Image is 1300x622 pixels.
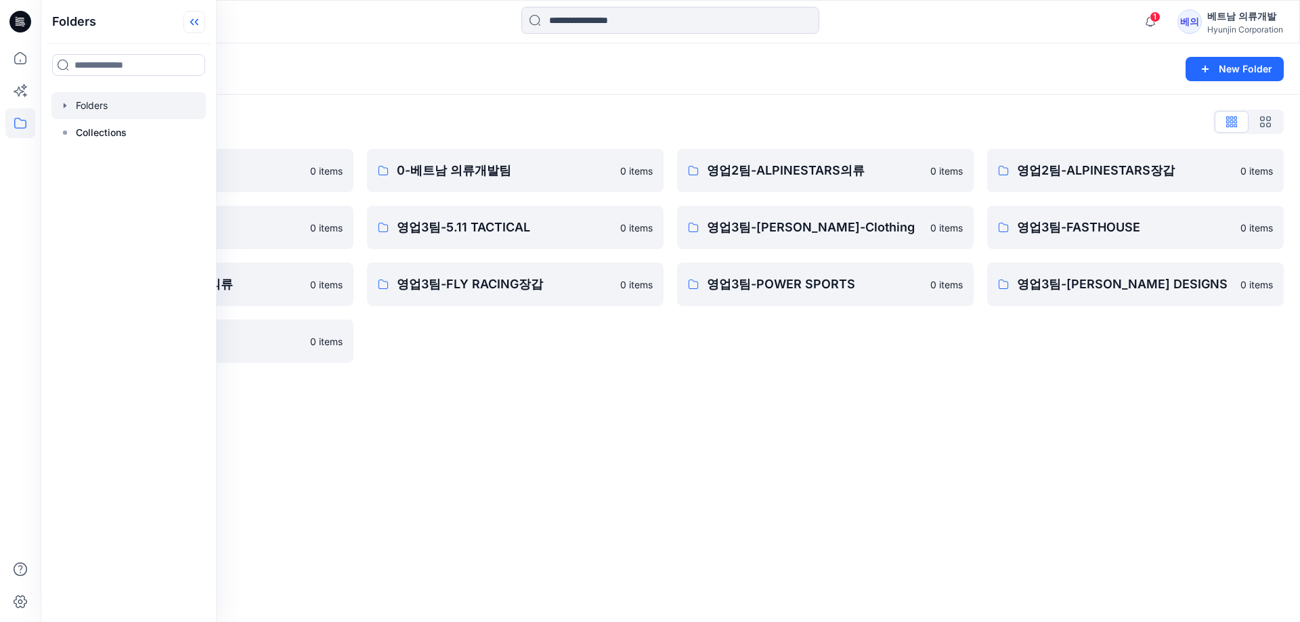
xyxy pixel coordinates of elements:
a: 영업2팀-ALPINESTARS의류0 items [677,149,974,192]
p: 영업3팀-POWER SPORTS [707,275,922,294]
a: 0-베트남 의류개발팀0 items [367,149,664,192]
p: 0 items [620,164,653,178]
p: 0 items [930,277,963,292]
p: Collections [76,125,127,141]
p: 0 items [930,221,963,235]
p: 0 items [310,221,343,235]
p: 0 items [310,277,343,292]
p: 0 items [620,277,653,292]
p: 영업3팀-[PERSON_NAME] DESIGNS [1017,275,1232,294]
div: 베의 [1177,9,1202,34]
p: 영업3팀-5.11 TACTICAL [397,218,612,237]
p: 영업3팀-FLY RACING장갑 [397,275,612,294]
p: 0 items [310,164,343,178]
p: 0 items [620,221,653,235]
a: 영업3팀-POWER SPORTS0 items [677,263,974,306]
p: 0 items [310,334,343,349]
p: 0 items [1240,277,1273,292]
p: 0 items [1240,221,1273,235]
a: 영업3팀-5.11 TACTICAL0 items [367,206,664,249]
span: 1 [1150,12,1161,22]
div: Hyunjin Corporation [1207,24,1283,35]
p: 영업3팀-FASTHOUSE [1017,218,1232,237]
a: 영업3팀-[PERSON_NAME]-Clothing0 items [677,206,974,249]
p: 영업2팀-ALPINESTARS의류 [707,161,922,180]
div: 베트남 의류개발 [1207,8,1283,24]
button: New Folder [1186,57,1284,81]
p: 0 items [930,164,963,178]
p: 영업2팀-ALPINESTARS장갑 [1017,161,1232,180]
a: 영업3팀-[PERSON_NAME] DESIGNS0 items [987,263,1284,306]
a: 영업3팀-FLY RACING장갑0 items [367,263,664,306]
p: 영업3팀-[PERSON_NAME]-Clothing [707,218,922,237]
a: 영업3팀-FASTHOUSE0 items [987,206,1284,249]
a: 영업2팀-ALPINESTARS장갑0 items [987,149,1284,192]
p: 0-베트남 의류개발팀 [397,161,612,180]
p: 0 items [1240,164,1273,178]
